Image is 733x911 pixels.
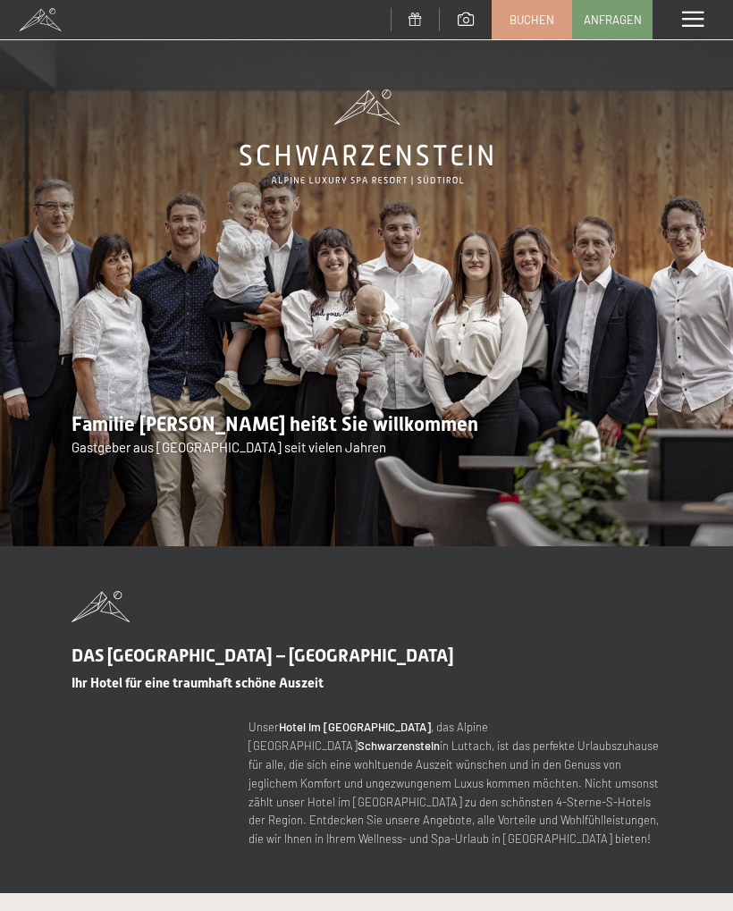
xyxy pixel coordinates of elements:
[358,738,440,753] strong: Schwarzenstein
[279,720,431,734] strong: Hotel im [GEOGRAPHIC_DATA]
[72,675,324,691] span: Ihr Hotel für eine traumhaft schöne Auszeit
[249,718,661,848] p: Unser , das Alpine [GEOGRAPHIC_DATA] in Luttach, ist das perfekte Urlaubszuhause für alle, die si...
[493,1,571,38] a: Buchen
[72,439,386,455] span: Gastgeber aus [GEOGRAPHIC_DATA] seit vielen Jahren
[510,12,554,28] span: Buchen
[72,413,478,435] span: Familie [PERSON_NAME] heißt Sie willkommen
[573,1,652,38] a: Anfragen
[584,12,642,28] span: Anfragen
[72,645,454,666] span: DAS [GEOGRAPHIC_DATA] – [GEOGRAPHIC_DATA]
